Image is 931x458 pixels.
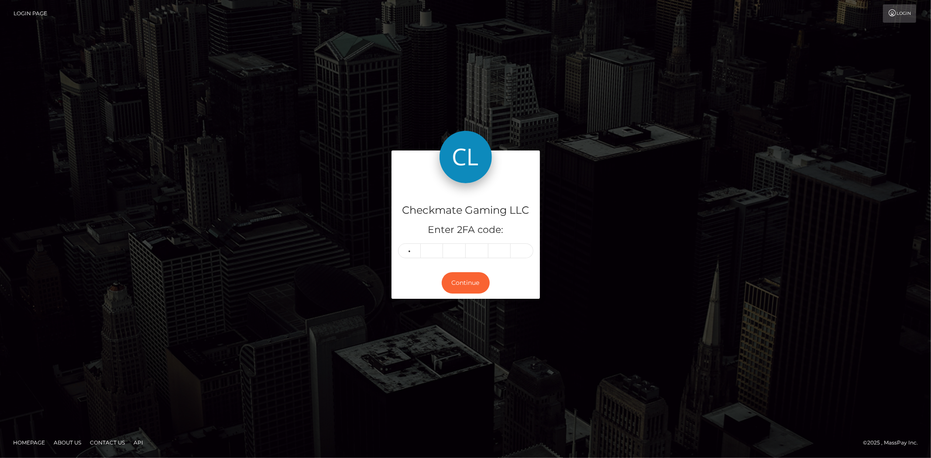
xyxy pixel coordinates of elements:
h4: Checkmate Gaming LLC [398,203,533,218]
div: © 2025 , MassPay Inc. [863,438,924,448]
a: Login Page [14,4,47,23]
a: Login [883,4,916,23]
h5: Enter 2FA code: [398,223,533,237]
a: Homepage [10,436,48,449]
a: Contact Us [86,436,128,449]
button: Continue [442,272,490,294]
a: About Us [50,436,85,449]
a: API [130,436,147,449]
img: Checkmate Gaming LLC [440,131,492,183]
